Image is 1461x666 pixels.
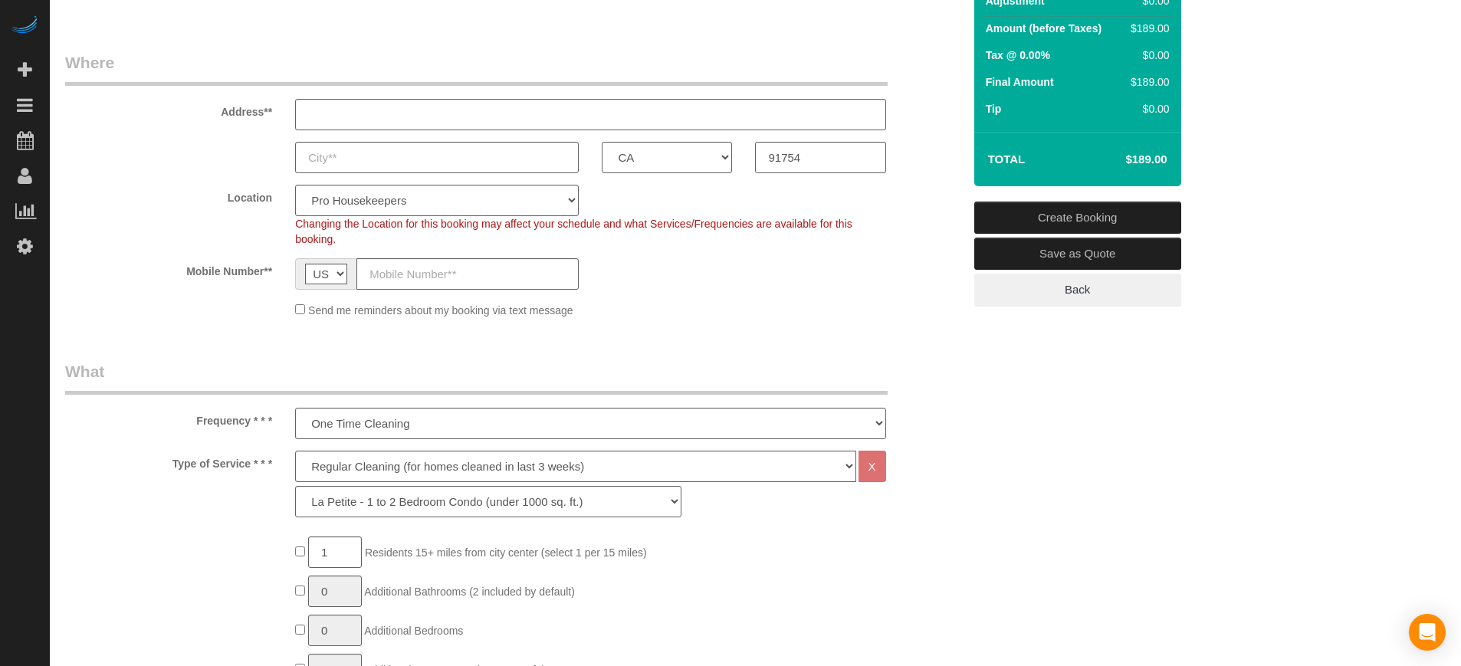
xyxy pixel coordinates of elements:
[364,625,463,637] span: Additional Bedrooms
[308,304,573,317] span: Send me reminders about my booking via text message
[986,48,1050,63] label: Tax @ 0.00%
[755,142,885,173] input: Zip Code**
[54,258,284,279] label: Mobile Number**
[988,153,1026,166] strong: Total
[365,546,647,559] span: Residents 15+ miles from city center (select 1 per 15 miles)
[974,202,1181,234] a: Create Booking
[295,218,852,245] span: Changing the Location for this booking may affect your schedule and what Services/Frequencies are...
[65,360,888,395] legend: What
[1124,48,1169,63] div: $0.00
[1124,101,1169,116] div: $0.00
[54,451,284,471] label: Type of Service * * *
[356,258,579,290] input: Mobile Number**
[986,101,1002,116] label: Tip
[364,586,575,598] span: Additional Bathrooms (2 included by default)
[1409,614,1446,651] div: Open Intercom Messenger
[54,408,284,428] label: Frequency * * *
[54,185,284,205] label: Location
[9,15,40,37] img: Automaid Logo
[1124,74,1169,90] div: $189.00
[986,21,1101,36] label: Amount (before Taxes)
[974,238,1181,270] a: Save as Quote
[1124,21,1169,36] div: $189.00
[986,74,1054,90] label: Final Amount
[974,274,1181,306] a: Back
[1079,153,1167,166] h4: $189.00
[65,51,888,86] legend: Where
